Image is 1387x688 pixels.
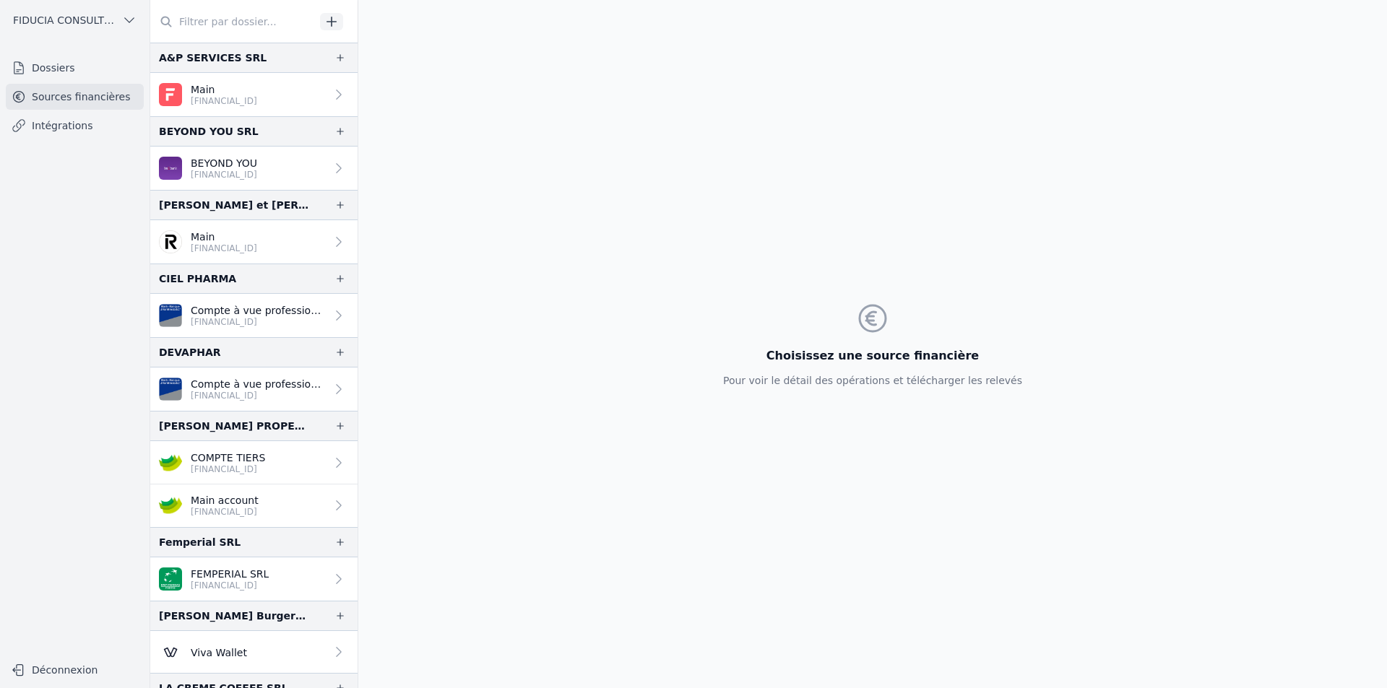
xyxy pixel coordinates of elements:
p: FEMPERIAL SRL [191,567,269,581]
a: Sources financières [6,84,144,110]
a: Compte à vue professionnel [FINANCIAL_ID] [150,367,358,411]
img: BNP_BE_BUSINESS_GEBABEBB.png [159,567,182,591]
p: Viva Wallet [191,645,247,660]
div: A&P SERVICES SRL [159,49,267,66]
p: Main account [191,493,259,508]
a: Compte à vue professionnel [FINANCIAL_ID] [150,294,358,337]
p: Main [191,82,257,97]
p: COMPTE TIERS [191,450,265,465]
p: Compte à vue professionnel [191,377,326,391]
a: Intégrations [6,113,144,139]
img: VAN_BREDA_JVBABE22XXX.png [159,378,182,401]
img: revolut.png [159,230,182,253]
img: Viva-Wallet.webp [159,640,182,663]
img: BEOBANK_CTBKBEBX.png [159,157,182,180]
button: Déconnexion [6,658,144,682]
p: [FINANCIAL_ID] [191,243,257,254]
div: [PERSON_NAME] PROPERTIES SRL [159,417,311,435]
a: BEYOND YOU [FINANCIAL_ID] [150,147,358,190]
div: BEYOND YOU SRL [159,123,259,140]
a: Dossiers [6,55,144,81]
p: [FINANCIAL_ID] [191,95,257,107]
img: crelan.png [159,494,182,517]
p: Main [191,230,257,244]
p: [FINANCIAL_ID] [191,316,326,328]
p: [FINANCIAL_ID] [191,390,326,401]
p: Compte à vue professionnel [191,303,326,318]
a: Main [FINANCIAL_ID] [150,73,358,116]
p: [FINANCIAL_ID] [191,580,269,591]
p: BEYOND YOU [191,156,257,170]
a: Viva Wallet [150,631,358,673]
div: [PERSON_NAME] et [PERSON_NAME] [159,196,311,214]
img: FINOM_SOBKDEBB.png [159,83,182,106]
div: [PERSON_NAME] Burgers BV [159,607,311,624]
p: [FINANCIAL_ID] [191,463,265,475]
span: FIDUCIA CONSULTING SRL [13,13,116,27]
button: FIDUCIA CONSULTING SRL [6,9,144,32]
img: VAN_BREDA_JVBABE22XXX.png [159,304,182,327]
p: Pour voir le détail des opérations et télécharger les relevés [723,373,1022,388]
p: [FINANCIAL_ID] [191,169,257,180]
div: Femperial SRL [159,534,241,551]
input: Filtrer par dossier... [150,9,315,35]
a: Main [FINANCIAL_ID] [150,220,358,264]
div: CIEL PHARMA [159,270,236,287]
a: Main account [FINANCIAL_ID] [150,484,358,527]
p: [FINANCIAL_ID] [191,506,259,518]
div: DEVAPHAR [159,344,221,361]
h3: Choisissez une source financière [723,347,1022,365]
a: COMPTE TIERS [FINANCIAL_ID] [150,441,358,484]
img: crelan.png [159,451,182,474]
a: FEMPERIAL SRL [FINANCIAL_ID] [150,557,358,601]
